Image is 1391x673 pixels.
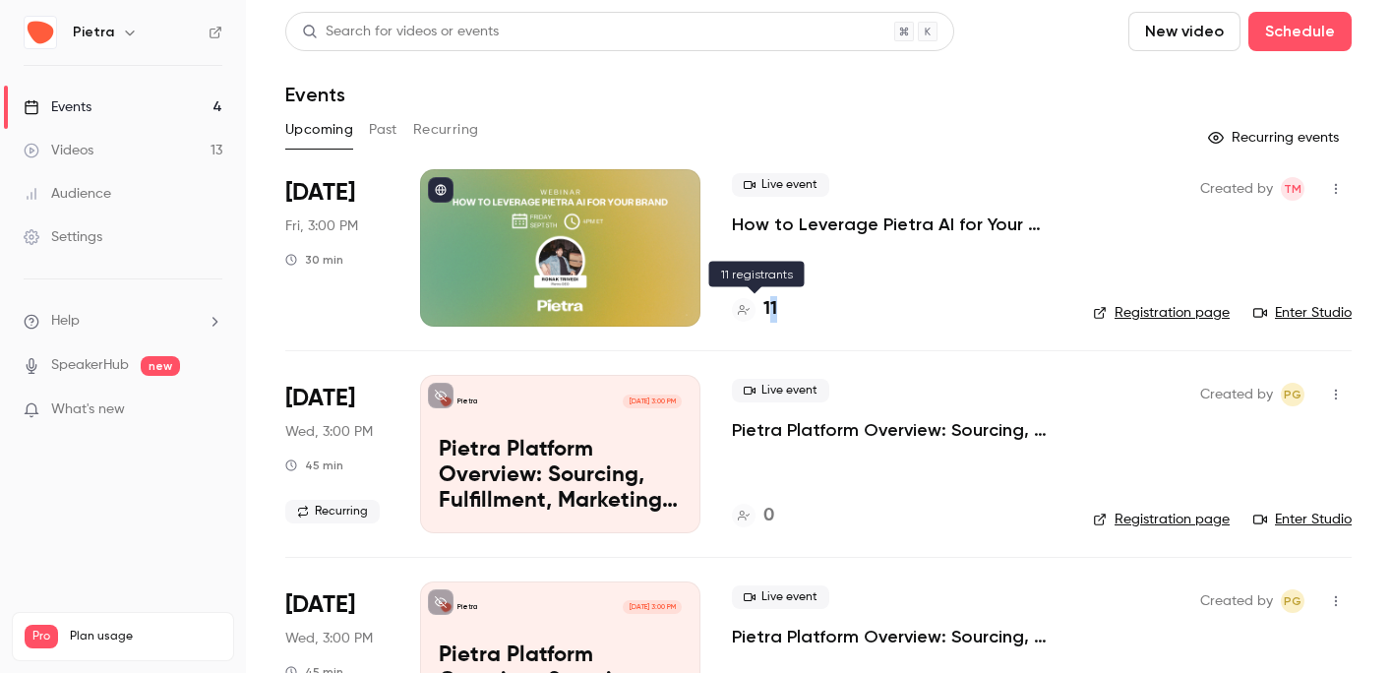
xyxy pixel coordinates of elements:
[285,216,358,236] span: Fri, 3:00 PM
[285,169,389,327] div: Sep 5 Fri, 4:00 PM (America/New York)
[1093,510,1230,529] a: Registration page
[25,625,58,648] span: Pro
[1253,510,1352,529] a: Enter Studio
[285,500,380,523] span: Recurring
[413,114,479,146] button: Recurring
[457,602,477,612] p: Pietra
[285,629,373,648] span: Wed, 3:00 PM
[285,83,345,106] h1: Events
[457,397,477,406] p: Pietra
[420,375,700,532] a: Pietra Platform Overview: Sourcing, Fulfillment, Marketing, and AI for Modern BrandsPietra[DATE] ...
[302,22,499,42] div: Search for videos or events
[285,422,373,442] span: Wed, 3:00 PM
[285,589,355,621] span: [DATE]
[285,383,355,414] span: [DATE]
[1200,589,1273,613] span: Created by
[1281,383,1304,406] span: Pete Gilligan
[732,418,1061,442] a: Pietra Platform Overview: Sourcing, Fulfillment, Marketing, and AI for Modern Brands
[439,438,682,514] p: Pietra Platform Overview: Sourcing, Fulfillment, Marketing, and AI for Modern Brands
[1128,12,1240,51] button: New video
[285,375,389,532] div: Sep 10 Wed, 4:00 PM (America/New York)
[732,173,829,197] span: Live event
[1093,303,1230,323] a: Registration page
[24,311,222,332] li: help-dropdown-opener
[1200,177,1273,201] span: Created by
[285,177,355,209] span: [DATE]
[1200,383,1273,406] span: Created by
[51,399,125,420] span: What's new
[732,296,777,323] a: 11
[51,311,80,332] span: Help
[732,379,829,402] span: Live event
[285,458,343,473] div: 45 min
[1281,589,1304,613] span: Pete Gilligan
[73,23,114,42] h6: Pietra
[732,503,774,529] a: 0
[141,356,180,376] span: new
[732,625,1061,648] a: Pietra Platform Overview: Sourcing, Fulfillment, Marketing, and AI for Modern Brands
[369,114,397,146] button: Past
[623,600,681,614] span: [DATE] 3:00 PM
[25,17,56,48] img: Pietra
[24,227,102,247] div: Settings
[1253,303,1352,323] a: Enter Studio
[1281,177,1304,201] span: Tyler Merten
[763,296,777,323] h4: 11
[1284,383,1301,406] span: PG
[285,114,353,146] button: Upcoming
[732,585,829,609] span: Live event
[623,395,681,408] span: [DATE] 3:00 PM
[763,503,774,529] h4: 0
[1199,122,1352,153] button: Recurring events
[24,184,111,204] div: Audience
[51,355,129,376] a: SpeakerHub
[70,629,221,644] span: Plan usage
[24,141,93,160] div: Videos
[285,252,343,268] div: 30 min
[1284,589,1301,613] span: PG
[732,213,1061,236] a: How to Leverage Pietra AI for Your Brand
[1284,177,1301,201] span: TM
[24,97,91,117] div: Events
[1248,12,1352,51] button: Schedule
